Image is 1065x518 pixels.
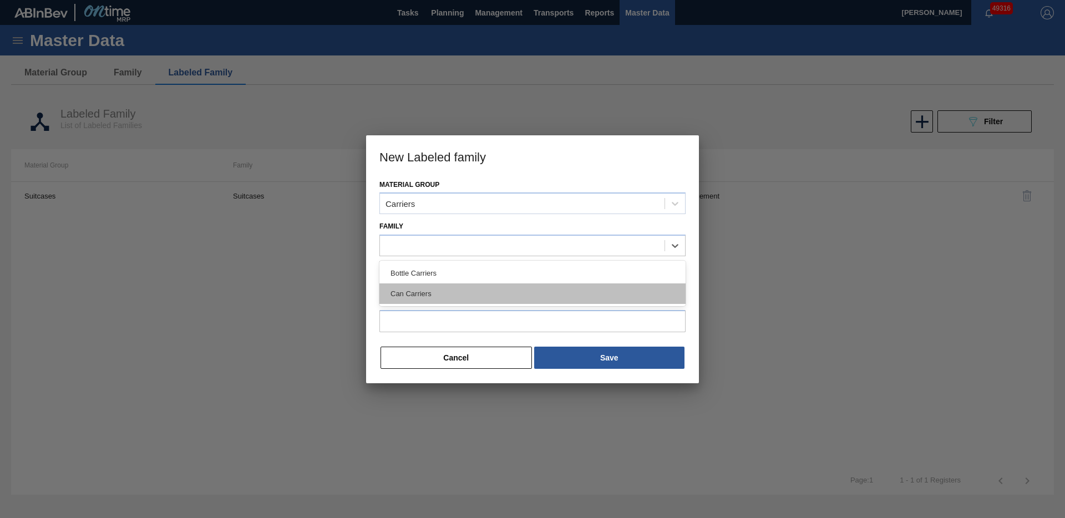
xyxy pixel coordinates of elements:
button: Cancel [381,347,532,369]
label: Periodicity [379,260,422,268]
label: Material Group [379,181,439,189]
button: Save [534,347,684,369]
div: Can Carriers [379,283,686,304]
div: Carriers [386,199,415,209]
div: Bottle Carriers [379,263,686,283]
label: Family [379,222,403,230]
h3: New Labeled family [366,135,699,177]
